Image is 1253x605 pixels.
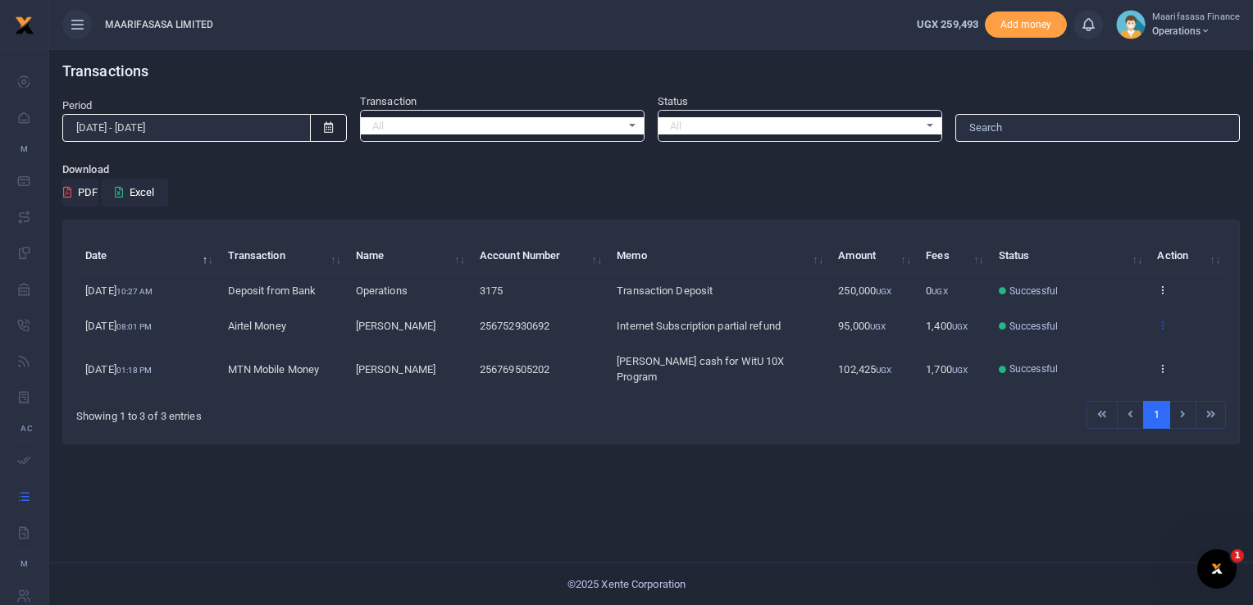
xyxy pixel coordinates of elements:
th: Name: activate to sort column ascending [347,239,471,274]
img: profile-user [1116,10,1146,39]
small: UGX [876,287,891,296]
span: 95,000 [838,320,886,332]
span: [DATE] [85,284,153,297]
span: 1 [1231,549,1244,562]
span: Successful [1009,362,1058,376]
span: Operations [356,284,408,297]
span: Operations [1152,24,1240,39]
a: logo-small logo-large logo-large [15,18,34,30]
button: PDF [62,179,98,207]
th: Status: activate to sort column ascending [990,239,1149,274]
a: profile-user Maarifasasa Finance Operations [1116,10,1240,39]
iframe: Intercom live chat [1197,549,1237,589]
img: logo-small [15,16,34,35]
small: UGX [870,322,886,331]
small: UGX [876,366,891,375]
small: 01:18 PM [116,366,153,375]
span: UGX 259,493 [917,18,978,30]
li: Wallet ballance [910,16,985,33]
span: 256752930692 [480,320,549,332]
label: Status [658,93,689,110]
li: M [13,135,35,162]
button: Excel [101,179,168,207]
p: Download [62,161,1240,179]
span: Airtel Money [228,320,286,332]
span: [DATE] [85,363,152,375]
th: Amount: activate to sort column ascending [829,239,917,274]
th: Account Number: activate to sort column ascending [471,239,608,274]
small: UGX [952,366,968,375]
small: UGX [952,322,968,331]
th: Transaction: activate to sort column ascending [218,239,346,274]
span: Successful [1009,284,1058,298]
th: Date: activate to sort column descending [76,239,218,274]
span: Deposit from Bank [228,284,317,297]
th: Action: activate to sort column ascending [1148,239,1226,274]
a: 1 [1143,401,1170,429]
span: 1,700 [926,363,968,375]
small: Maarifasasa Finance [1152,11,1240,25]
span: Add money [985,11,1067,39]
small: 08:01 PM [116,322,153,331]
th: Fees: activate to sort column ascending [917,239,990,274]
span: [PERSON_NAME] cash for WitU 10X Program [617,355,784,384]
th: Memo: activate to sort column ascending [608,239,829,274]
li: Ac [13,415,35,442]
span: 256769505202 [480,363,549,375]
span: 3175 [480,284,503,297]
span: MAARIFASASA LIMITED [98,17,220,32]
span: 0 [926,284,947,297]
span: 250,000 [838,284,891,297]
span: MTN Mobile Money [228,363,320,375]
label: Transaction [360,93,417,110]
h4: Transactions [62,62,1240,80]
small: 10:27 AM [116,287,153,296]
span: Internet Subscription partial refund [617,320,781,332]
span: [DATE] [85,320,152,332]
input: Search [955,114,1240,142]
span: All [372,118,621,134]
small: UGX [932,287,947,296]
span: [PERSON_NAME] [356,363,435,375]
input: select period [62,114,311,142]
a: UGX 259,493 [917,16,978,33]
span: Transaction Deposit [617,284,713,297]
span: 1,400 [926,320,968,332]
span: Successful [1009,319,1058,334]
label: Period [62,98,93,114]
li: Toup your wallet [985,11,1067,39]
span: All [670,118,918,134]
a: Add money [985,17,1067,30]
span: 102,425 [838,363,891,375]
span: [PERSON_NAME] [356,320,435,332]
div: Showing 1 to 3 of 3 entries [76,399,549,425]
li: M [13,550,35,577]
